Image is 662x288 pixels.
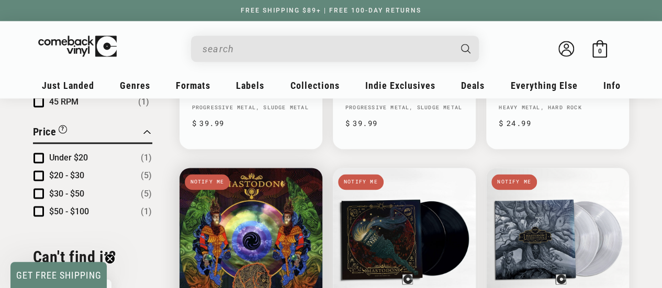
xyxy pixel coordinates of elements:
span: Labels [236,80,264,91]
span: 0 [598,47,601,55]
span: $50 - $100 [49,206,89,216]
span: Number of products: (5) [141,187,152,200]
span: Indie Exclusives [365,80,435,91]
div: Search [191,36,479,62]
span: Just Landed [42,80,94,91]
span: 45 RPM [49,97,78,107]
button: Search [452,36,480,62]
span: Formats [176,80,210,91]
span: Deals [461,80,485,91]
div: GET FREE SHIPPINGClose teaser [10,262,107,288]
span: GET FREE SHIPPING [16,270,102,281]
span: Info [603,80,621,91]
span: $30 - $50 [49,188,84,198]
span: Number of products: (1) [141,152,152,164]
span: Collections [290,80,340,91]
span: $20 - $30 [49,170,84,180]
span: Genres [120,80,150,91]
span: Everything Else [510,80,577,91]
input: When autocomplete results are available use up and down arrows to review and enter to select [203,38,451,60]
span: Number of products: (1) [138,96,149,108]
a: FREE SHIPPING $89+ | FREE 100-DAY RETURNS [230,7,432,14]
h2: Can't find it? [33,246,152,267]
span: Price [33,125,57,138]
button: Filter by Price [33,124,68,142]
button: Close teaser [105,254,115,264]
span: Number of products: (5) [141,169,152,182]
span: Number of products: (1) [141,205,152,217]
span: Under $20 [49,153,88,163]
